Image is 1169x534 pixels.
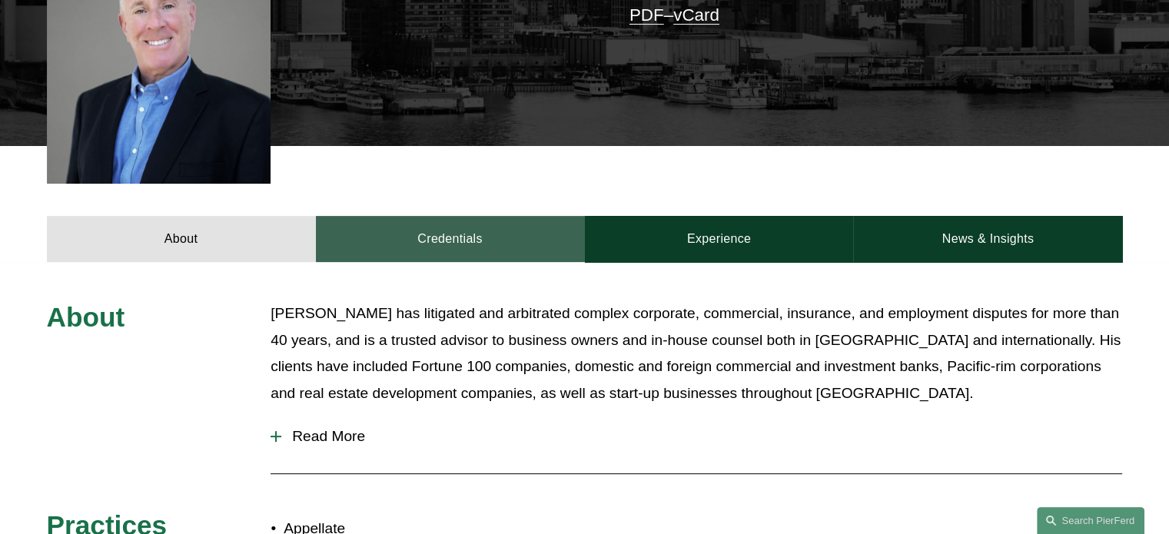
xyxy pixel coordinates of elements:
a: Search this site [1037,507,1144,534]
button: Read More [271,416,1122,456]
p: [PERSON_NAME] has litigated and arbitrated complex corporate, commercial, insurance, and employme... [271,300,1122,406]
a: About [47,216,316,262]
a: Credentials [316,216,585,262]
span: About [47,302,125,332]
a: Experience [585,216,854,262]
span: Read More [281,428,1122,445]
a: PDF [629,5,664,25]
a: vCard [673,5,719,25]
a: News & Insights [853,216,1122,262]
